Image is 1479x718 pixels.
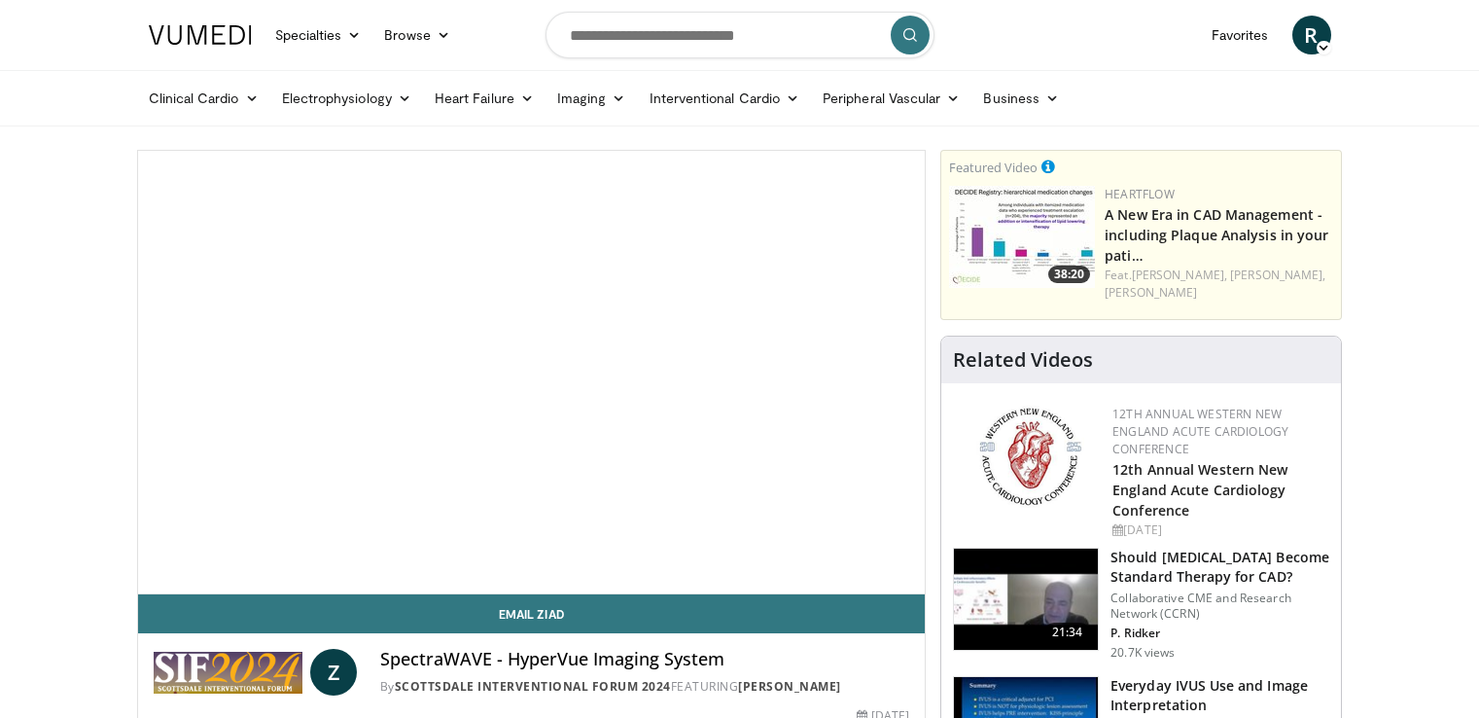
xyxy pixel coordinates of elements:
[1230,267,1325,283] a: [PERSON_NAME],
[738,678,841,695] a: [PERSON_NAME]
[1112,460,1287,520] a: 12th Annual Western New England Acute Cardiology Conference
[949,186,1095,288] a: 38:20
[1105,205,1328,265] a: A New Era in CAD Management - including Plaque Analysis in your pati…
[1105,267,1333,302] div: Feat.
[976,406,1084,508] img: 0954f259-7907-4053-a817-32a96463ecc8.png.150x105_q85_autocrop_double_scale_upscale_version-0.2.png
[310,649,357,696] a: Z
[1292,16,1331,54] a: R
[1105,284,1197,301] a: [PERSON_NAME]
[372,16,462,54] a: Browse
[149,25,252,45] img: VuMedi Logo
[264,16,373,54] a: Specialties
[949,186,1095,288] img: 738d0e2d-290f-4d89-8861-908fb8b721dc.150x105_q85_crop-smart_upscale.jpg
[154,649,302,696] img: Scottsdale Interventional Forum 2024
[1044,623,1091,642] span: 21:34
[1132,267,1227,283] a: [PERSON_NAME],
[380,649,909,670] h4: SpectraWAVE - HyperVue Imaging System
[423,79,546,118] a: Heart Failure
[1110,676,1329,715] h3: Everyday IVUS Use and Image Interpretation
[1048,266,1090,283] span: 38:20
[1110,645,1175,661] p: 20.7K views
[1110,591,1329,622] p: Collaborative CME and Research Network (CCRN)
[1112,406,1288,457] a: 12th Annual Western New England Acute Cardiology Conference
[380,678,909,696] div: By FEATURING
[1200,16,1281,54] a: Favorites
[138,594,926,633] a: Email Ziad
[1110,548,1329,587] h3: Should [MEDICAL_DATA] Become Standard Therapy for CAD?
[638,79,812,118] a: Interventional Cardio
[1105,186,1175,202] a: Heartflow
[546,79,638,118] a: Imaging
[1110,626,1329,641] p: P. Ridker
[971,79,1071,118] a: Business
[953,548,1329,661] a: 21:34 Should [MEDICAL_DATA] Become Standard Therapy for CAD? Collaborative CME and Research Netwo...
[137,79,270,118] a: Clinical Cardio
[949,159,1038,176] small: Featured Video
[953,348,1093,372] h4: Related Videos
[138,151,926,594] video-js: Video Player
[811,79,971,118] a: Peripheral Vascular
[1112,521,1325,539] div: [DATE]
[954,549,1098,650] img: eb63832d-2f75-457d-8c1a-bbdc90eb409c.150x105_q85_crop-smart_upscale.jpg
[270,79,423,118] a: Electrophysiology
[546,12,934,58] input: Search topics, interventions
[395,678,671,695] a: Scottsdale Interventional Forum 2024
